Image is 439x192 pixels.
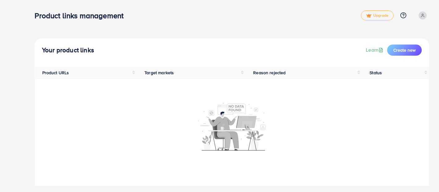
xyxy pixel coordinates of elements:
[42,70,69,76] span: Product URLs
[366,13,388,18] span: Upgrade
[253,70,286,76] span: Reason rejected
[35,11,128,20] h3: Product links management
[198,102,265,151] img: No account
[370,70,382,76] span: Status
[393,47,416,53] span: Create new
[42,46,94,54] h4: Your product links
[387,45,422,56] button: Create new
[144,70,174,76] span: Target markets
[366,14,371,18] img: tick
[361,11,394,20] a: tickUpgrade
[366,46,385,53] a: Learn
